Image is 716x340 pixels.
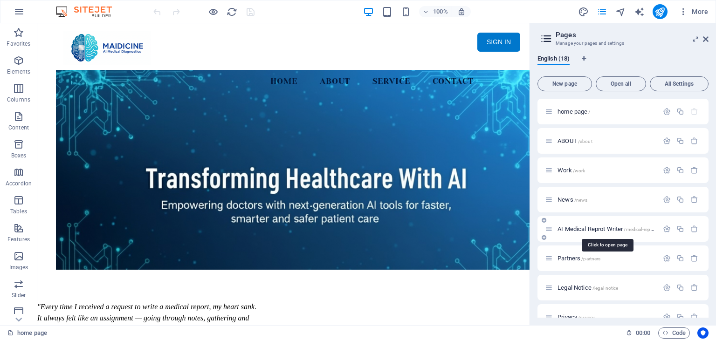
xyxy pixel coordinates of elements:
p: Slider [12,292,26,299]
h3: Manage your pages and settings [556,39,690,48]
div: Remove [690,137,698,145]
div: Remove [690,254,698,262]
div: AI Medical Reprot Writer/medical-report [555,226,658,232]
button: publish [653,4,668,19]
button: text_generator [634,6,645,17]
i: Publish [654,7,665,17]
p: Tables [10,208,27,215]
div: Settings [663,108,671,116]
img: Editor Logo [54,6,124,17]
button: Click here to leave preview mode and continue editing [207,6,219,17]
div: Duplicate [676,284,684,292]
i: Pages (Ctrl+Alt+S) [597,7,607,17]
button: New page [537,76,592,91]
h2: Pages [556,31,709,39]
p: Favorites [7,40,30,48]
div: Settings [663,225,671,233]
span: /work [573,168,585,173]
div: Duplicate [676,254,684,262]
span: Code [662,327,686,339]
span: Click to open page [558,255,600,262]
div: Work/work [555,167,658,173]
span: Click to open page [558,108,590,115]
div: Remove [690,166,698,174]
div: News/news [555,197,658,203]
div: Settings [663,313,671,321]
div: Duplicate [676,137,684,145]
p: Elements [7,68,31,75]
button: All Settings [650,76,709,91]
h6: Session time [626,327,651,339]
button: design [578,6,589,17]
p: Boxes [11,152,27,159]
button: pages [597,6,608,17]
h6: 100% [433,6,448,17]
span: More [679,7,708,16]
i: Reload page [227,7,237,17]
span: : [642,329,644,336]
i: Design (Ctrl+Alt+Y) [578,7,589,17]
div: Remove [690,196,698,204]
div: Settings [663,196,671,204]
button: Usercentrics [697,327,709,339]
span: /partners [581,256,600,261]
button: 100% [419,6,452,17]
span: 00 00 [636,327,650,339]
p: Accordion [6,180,32,187]
p: Content [8,124,29,131]
span: All Settings [654,81,704,87]
span: /about [578,139,592,144]
span: Click to open page [558,167,585,174]
button: More [675,4,712,19]
a: Click to cancel selection. Double-click to open Pages [7,327,47,339]
span: Click to open page [558,313,595,320]
div: Settings [663,137,671,145]
div: Legal Notice/legal-notice [555,285,658,291]
div: Duplicate [676,166,684,174]
div: Duplicate [676,313,684,321]
span: AI Medical Reprot Writer [558,225,656,232]
div: Settings [663,254,671,262]
span: /medical-report [624,227,656,232]
div: Remove [690,284,698,292]
p: Features [7,236,30,243]
button: Code [658,327,690,339]
span: /privacy [578,315,595,320]
span: New page [542,81,588,87]
span: Click to open page [558,137,592,144]
i: AI Writer [634,7,645,17]
button: Open all [596,76,646,91]
div: Duplicate [676,196,684,204]
span: / [588,109,590,115]
div: Duplicate [676,225,684,233]
div: home page/ [555,109,658,115]
span: Click to open page [558,284,618,291]
button: reload [226,6,237,17]
span: Open all [600,81,642,87]
button: navigator [615,6,626,17]
span: English (18) [537,53,570,66]
div: Partners/partners [555,255,658,261]
i: Navigator [615,7,626,17]
div: Privacy/privacy [555,314,658,320]
div: ABOUT/about [555,138,658,144]
p: Columns [7,96,30,103]
span: Click to open page [558,196,587,203]
span: /legal-notice [592,286,619,291]
p: Images [9,264,28,271]
div: Settings [663,166,671,174]
div: Remove [690,313,698,321]
div: Settings [663,284,671,292]
div: Language Tabs [537,55,709,73]
span: /news [574,197,588,203]
div: The startpage cannot be deleted [690,108,698,116]
div: Duplicate [676,108,684,116]
i: On resize automatically adjust zoom level to fit chosen device. [457,7,466,16]
div: Remove [690,225,698,233]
